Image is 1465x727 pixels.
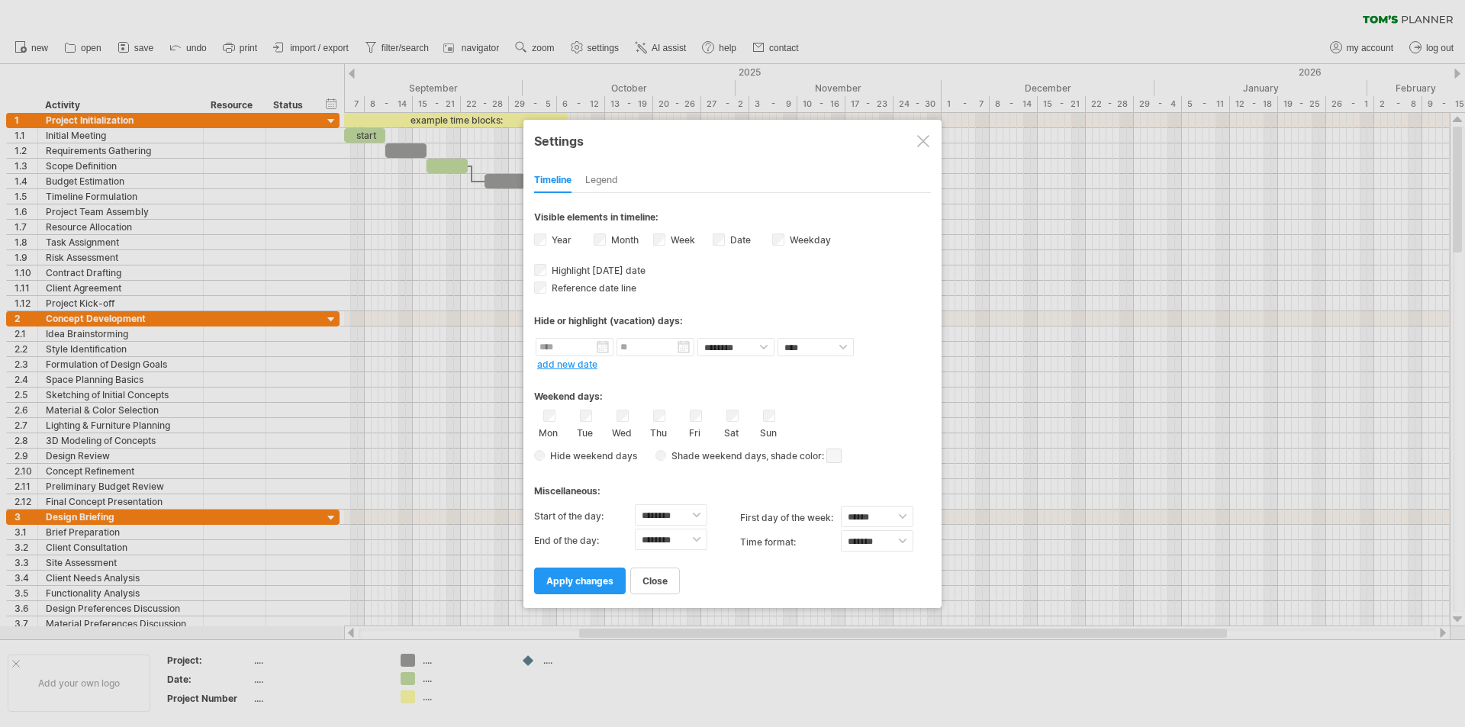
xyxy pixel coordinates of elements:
span: apply changes [546,575,613,587]
span: close [642,575,668,587]
a: close [630,568,680,594]
label: Week [668,234,695,246]
label: End of the day: [534,529,635,553]
label: Wed [612,424,631,439]
label: Year [549,234,572,246]
label: Tue [575,424,594,439]
div: Settings [534,127,931,154]
label: Time format: [740,530,841,555]
label: Sun [758,424,778,439]
div: Hide or highlight (vacation) days: [534,315,931,327]
a: apply changes [534,568,626,594]
span: , shade color: [766,447,842,465]
div: Visible elements in timeline: [534,211,931,227]
span: Highlight [DATE] date [549,265,646,276]
label: Sat [722,424,741,439]
label: Weekday [787,234,831,246]
label: Fri [685,424,704,439]
span: Shade weekend days [666,450,766,462]
div: Timeline [534,169,572,193]
label: first day of the week: [740,506,841,530]
span: Reference date line [549,282,636,294]
label: Date [727,234,751,246]
span: click here to change the shade color [826,449,842,463]
a: add new date [537,359,597,370]
div: Weekend days: [534,376,931,406]
span: Hide weekend days [545,450,637,462]
div: Miscellaneous: [534,471,931,500]
label: Thu [649,424,668,439]
label: Month [608,234,639,246]
label: Start of the day: [534,504,635,529]
div: Legend [585,169,618,193]
label: Mon [539,424,558,439]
